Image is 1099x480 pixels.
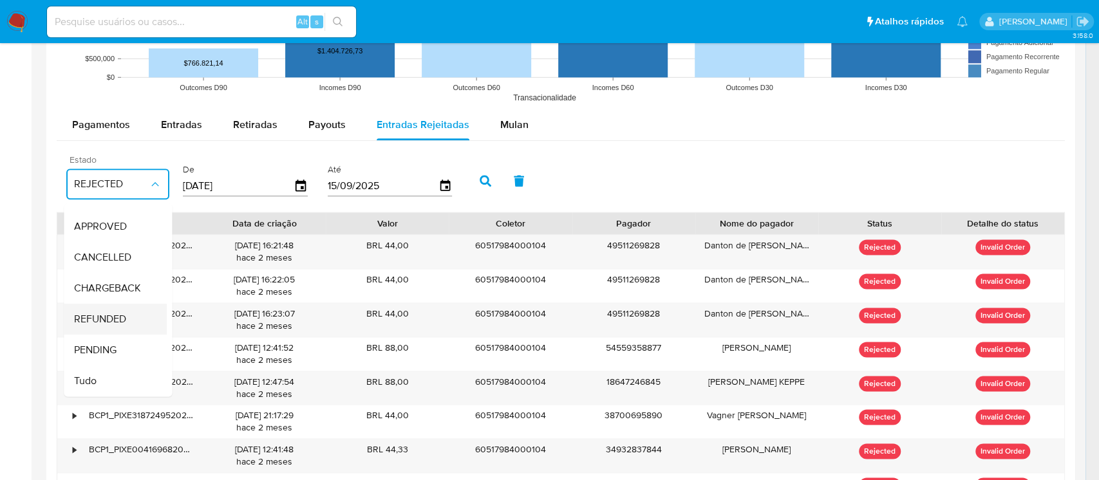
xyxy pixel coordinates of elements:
a: Notificações [957,16,968,27]
button: search-icon [324,13,351,31]
span: Atalhos rápidos [875,15,944,28]
span: 3.158.0 [1072,30,1093,41]
p: weverton.gomes@mercadopago.com.br [999,15,1071,28]
a: Sair [1076,15,1089,28]
span: Alt [297,15,308,28]
input: Pesquise usuários ou casos... [47,14,356,30]
span: s [315,15,319,28]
